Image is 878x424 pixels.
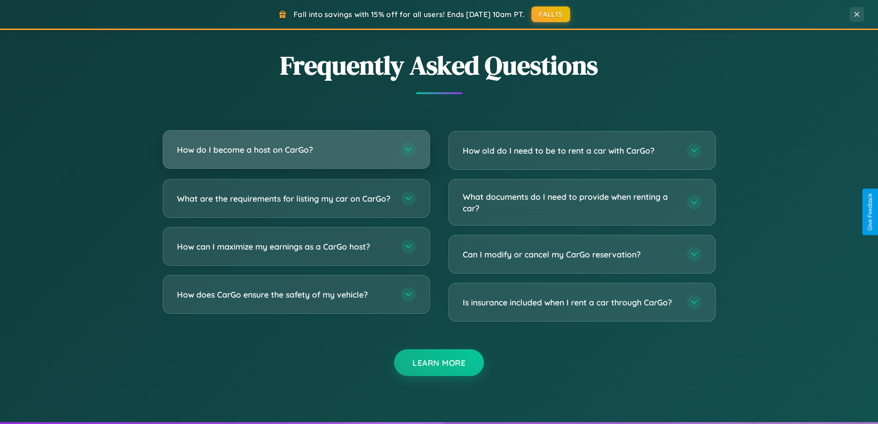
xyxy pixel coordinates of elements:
[867,193,873,231] div: Give Feedback
[163,48,716,83] h2: Frequently Asked Questions
[177,144,392,155] h3: How do I become a host on CarGo?
[531,6,570,22] button: FALL15
[463,249,678,260] h3: Can I modify or cancel my CarGo reservation?
[463,145,678,156] h3: How old do I need to be to rent a car with CarGo?
[294,10,524,19] span: Fall into savings with 15% off for all users! Ends [DATE] 10am PT.
[177,241,392,252] h3: How can I maximize my earnings as a CarGo host?
[394,349,484,376] button: Learn More
[177,193,392,204] h3: What are the requirements for listing my car on CarGo?
[177,289,392,300] h3: How does CarGo ensure the safety of my vehicle?
[463,191,678,214] h3: What documents do I need to provide when renting a car?
[463,297,678,308] h3: Is insurance included when I rent a car through CarGo?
